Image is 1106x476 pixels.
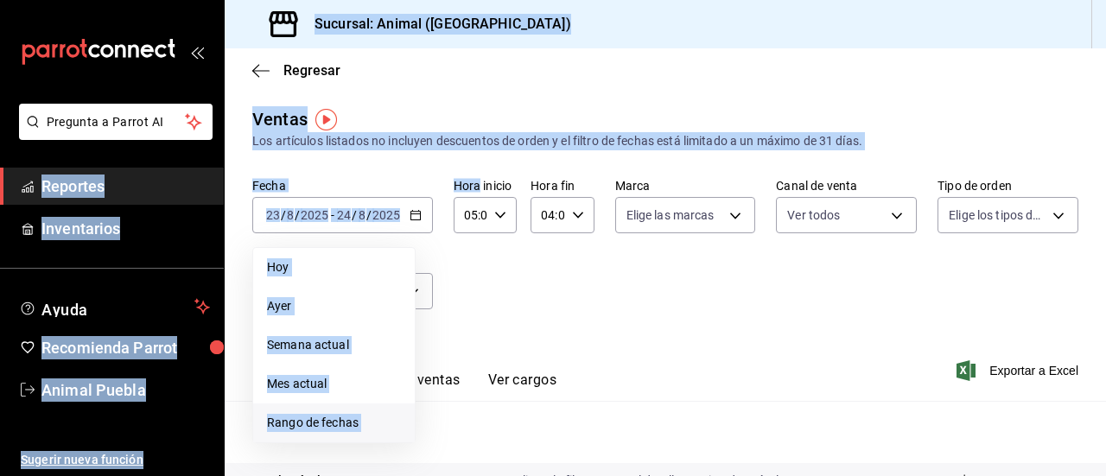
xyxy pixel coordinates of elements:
h3: Sucursal: Animal ([GEOGRAPHIC_DATA]) [301,14,571,35]
span: / [352,208,357,222]
button: Regresar [252,62,340,79]
span: - [331,208,334,222]
img: Tooltip marker [315,109,337,130]
label: Canal de venta [776,180,917,192]
span: Animal Puebla [41,378,210,402]
div: Los artículos listados no incluyen descuentos de orden y el filtro de fechas está limitado a un m... [252,132,1078,150]
span: Elige los tipos de orden [949,206,1046,224]
label: Tipo de orden [938,180,1078,192]
label: Hora fin [531,180,594,192]
input: -- [265,208,281,222]
span: Sugerir nueva función [21,451,210,469]
label: Marca [615,180,756,192]
span: Mes actual [267,375,401,393]
span: Pregunta a Parrot AI [47,113,186,131]
button: Ver ventas [392,371,461,401]
input: -- [358,208,366,222]
input: -- [336,208,352,222]
input: -- [286,208,295,222]
input: ---- [300,208,329,222]
span: Ayuda [41,296,188,317]
input: ---- [372,208,401,222]
span: Regresar [283,62,340,79]
a: Pregunta a Parrot AI [12,125,213,143]
span: Semana actual [267,336,401,354]
label: Fecha [252,180,433,192]
div: navigation tabs [280,371,556,401]
span: Ver todos [787,206,840,224]
span: Ayer [267,297,401,315]
span: Rango de fechas [267,414,401,432]
span: / [281,208,286,222]
button: Ver cargos [488,371,557,401]
span: Inventarios [41,217,210,240]
label: Hora inicio [454,180,517,192]
span: / [295,208,300,222]
div: Ventas [252,106,308,132]
button: Exportar a Excel [960,360,1078,381]
span: Elige las marcas [626,206,715,224]
span: Recomienda Parrot [41,336,210,359]
p: Resumen [252,422,1078,442]
button: Pregunta a Parrot AI [19,104,213,140]
span: / [366,208,372,222]
button: open_drawer_menu [190,45,204,59]
span: Reportes [41,175,210,198]
span: Hoy [267,258,401,276]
